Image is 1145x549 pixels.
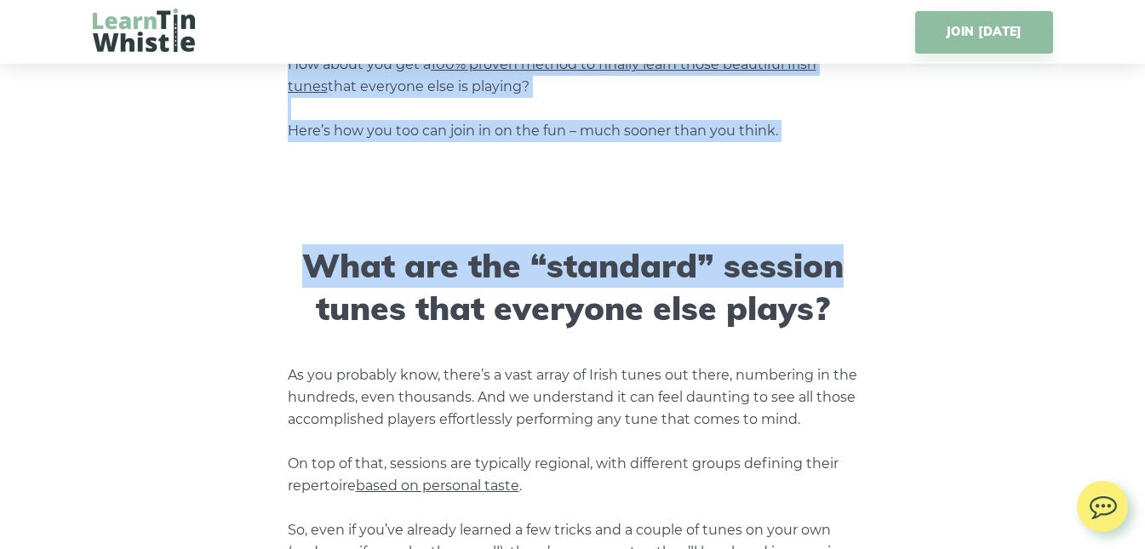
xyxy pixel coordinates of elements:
[1077,481,1128,524] img: chat.svg
[915,11,1052,54] a: JOIN [DATE]
[288,244,858,330] h3: What are the “standard” session tunes that everyone else plays?
[356,478,519,494] span: based on personal taste
[288,56,816,94] span: 100% proven method to finally learn those beautiful Irish tunes
[93,9,195,52] img: LearnTinWhistle.com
